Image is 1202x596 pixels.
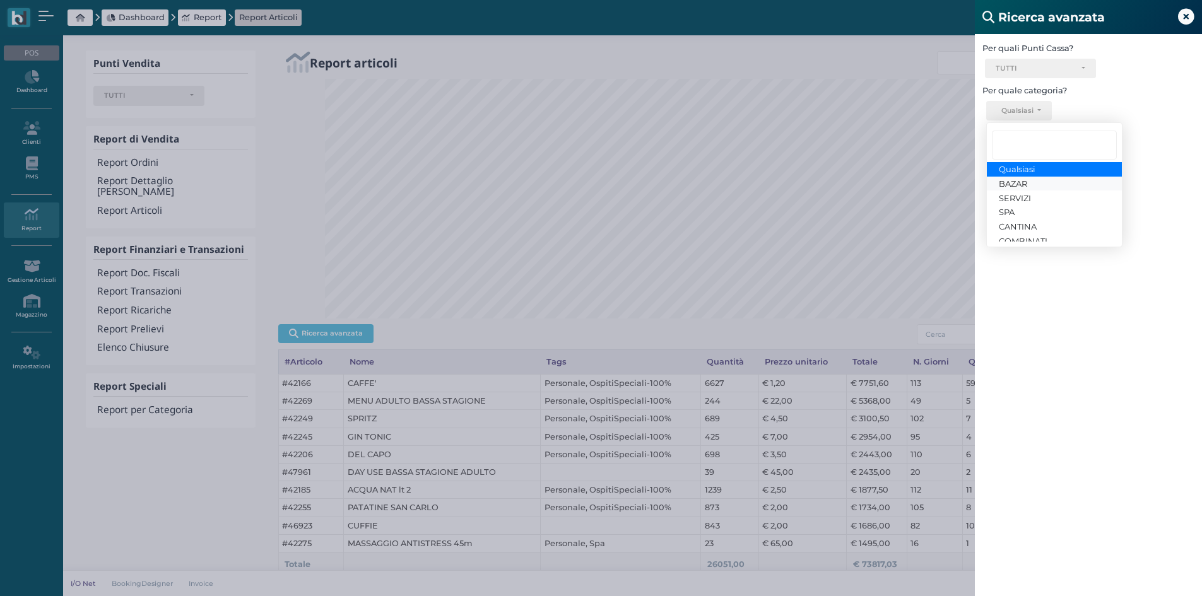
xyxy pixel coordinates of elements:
[999,207,1015,217] span: SPA
[985,59,1096,79] button: TUTTI
[999,221,1037,231] span: CANTINA
[999,164,1035,174] span: Qualsiasi
[998,8,1105,26] b: Ricerca avanzata
[996,64,1075,73] div: TUTTI
[999,178,1027,188] span: BAZAR
[975,42,1202,54] label: Per quali Punti Cassa?
[1001,106,1034,115] div: Qualsiasi
[999,192,1031,202] span: SERVIZI
[975,85,1202,96] label: Per quale categoria?
[999,235,1047,245] span: COMBINATI
[986,101,1051,121] button: Qualsiasi
[37,10,83,20] span: Assistenza
[992,131,1117,160] input: Search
